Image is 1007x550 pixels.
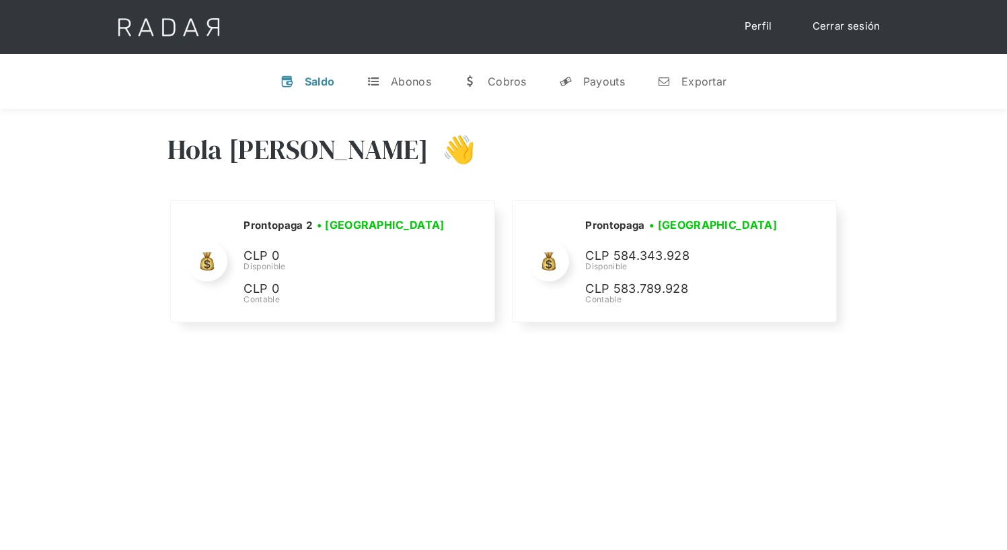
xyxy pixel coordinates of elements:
div: Abonos [391,75,431,88]
a: Cerrar sesión [799,13,894,40]
p: CLP 583.789.928 [585,279,787,299]
div: Cobros [488,75,527,88]
h3: Hola [PERSON_NAME] [167,133,428,166]
h2: Prontopaga 2 [244,219,312,232]
div: y [559,75,572,88]
a: Perfil [731,13,786,40]
div: t [367,75,380,88]
div: Saldo [305,75,335,88]
h3: 👋 [428,133,476,166]
h3: • [GEOGRAPHIC_DATA] [317,217,445,233]
h2: Prontopaga [585,219,644,232]
h3: • [GEOGRAPHIC_DATA] [649,217,777,233]
p: CLP 584.343.928 [585,246,787,266]
div: Disponible [244,261,449,273]
div: Disponible [585,261,787,273]
p: CLP 0 [244,279,445,299]
div: Payouts [583,75,625,88]
div: Contable [585,294,787,306]
div: v [281,75,294,88]
div: n [657,75,671,88]
div: Contable [244,294,449,306]
div: Exportar [681,75,726,88]
p: CLP 0 [244,246,445,266]
div: w [463,75,477,88]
